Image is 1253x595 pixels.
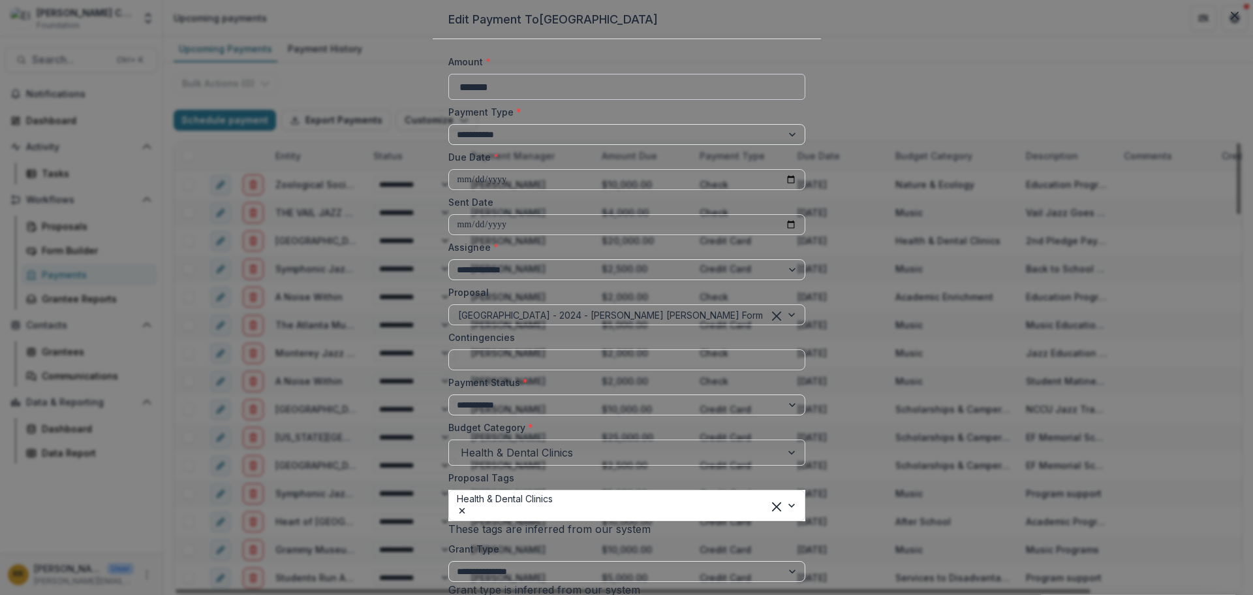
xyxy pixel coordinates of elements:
label: Assignee [448,240,797,254]
label: Proposal Tags [448,471,797,485]
div: Clear selected options [772,308,781,322]
label: Payment Status [448,376,797,389]
label: Budget Category [448,421,797,434]
span: Health & Dental Clinics [457,493,553,504]
label: Payment Type [448,105,797,119]
label: Sent Date [448,195,797,209]
div: Remove Health & Dental Clinics [457,506,553,519]
div: Clear selected options [772,499,781,513]
label: Contingencies [448,330,797,344]
label: Due Date [448,150,797,164]
label: Proposal [448,285,797,299]
button: Close [1224,5,1245,26]
label: Grant Type [448,542,797,556]
label: Amount [448,55,797,69]
div: These tags are inferred from our system [448,521,805,537]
